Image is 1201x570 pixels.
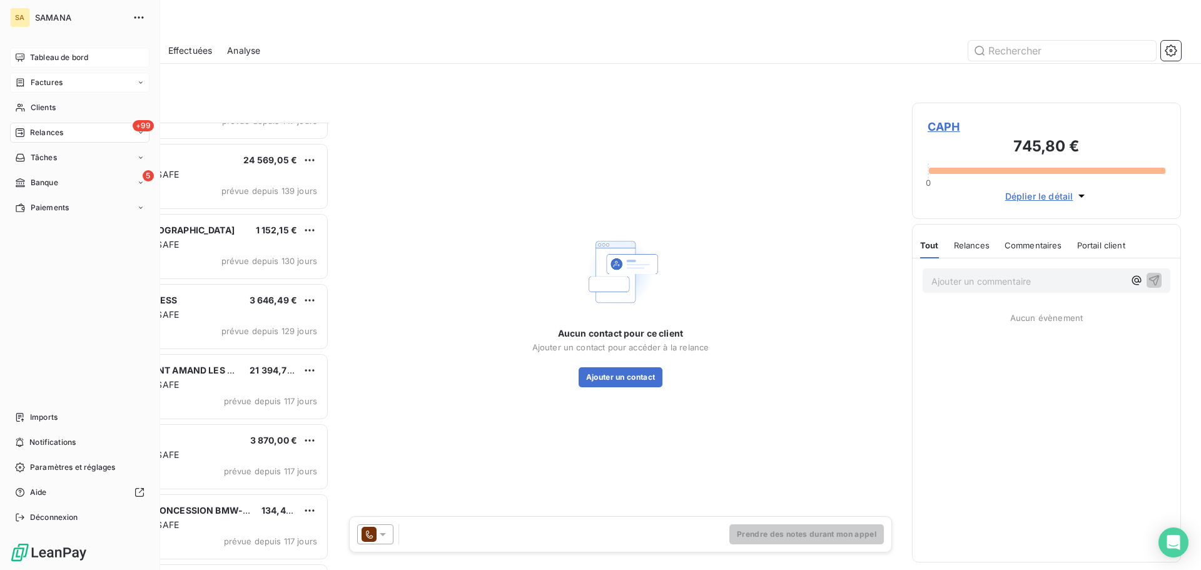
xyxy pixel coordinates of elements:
span: 21 394,73 € [250,365,301,375]
span: Imports [30,412,58,423]
span: SAMANA [35,13,125,23]
span: 134,40 € [261,505,300,516]
input: Rechercher [968,41,1156,61]
span: 5 [143,170,154,181]
h3: 745,80 € [928,135,1165,160]
span: prévue depuis 139 jours [221,186,317,196]
span: O BOWLING SAINT AMAND LES EAUX [88,365,252,375]
span: Commentaires [1005,240,1062,250]
a: 5Banque [10,173,149,193]
span: 24 569,05 € [243,155,297,165]
span: Effectuées [168,44,213,57]
a: Paiements [10,198,149,218]
button: Ajouter un contact [579,367,663,387]
a: +99Relances [10,123,149,143]
span: BAUWACTH [GEOGRAPHIC_DATA] [88,225,235,235]
span: Tableau de bord [30,52,88,63]
span: Paramètres et réglages [30,462,115,473]
a: Tâches [10,148,149,168]
span: 1 152,15 € [256,225,298,235]
span: Portail client [1077,240,1125,250]
span: 0 [926,178,931,188]
span: prévue depuis 130 jours [221,256,317,266]
span: +99 [133,120,154,131]
a: Paramètres et réglages [10,457,149,477]
span: prévue depuis 117 jours [224,396,317,406]
span: CAPH [928,118,1165,135]
span: prévue depuis 117 jours [224,466,317,476]
span: VALMOTORS - CONCESSION BMW-MINI [88,505,263,516]
span: Banque [31,177,58,188]
span: Déconnexion [30,512,78,523]
a: Factures [10,73,149,93]
span: Analyse [227,44,260,57]
img: Empty state [580,232,661,312]
span: Aucun contact pour ce client [558,327,683,340]
a: Clients [10,98,149,118]
span: Aide [30,487,47,498]
a: Aide [10,482,149,502]
span: prévue depuis 129 jours [221,326,317,336]
span: Déplier le détail [1005,190,1073,203]
span: Notifications [29,437,76,448]
span: Aucun évènement [1010,313,1083,323]
span: 3 646,49 € [250,295,298,305]
span: Factures [31,77,63,88]
span: Clients [31,102,56,113]
span: Tâches [31,152,57,163]
span: 3 870,00 € [250,435,298,445]
div: Open Intercom Messenger [1158,527,1188,557]
img: Logo LeanPay [10,542,88,562]
button: Prendre des notes durant mon appel [729,524,884,544]
div: grid [60,123,329,570]
span: Relances [30,127,63,138]
a: Imports [10,407,149,427]
span: prévue depuis 117 jours [224,536,317,546]
span: Ajouter un contact pour accéder à la relance [532,342,709,352]
span: Paiements [31,202,69,213]
span: Relances [954,240,990,250]
div: SA [10,8,30,28]
a: Tableau de bord [10,48,149,68]
button: Déplier le détail [1001,189,1092,203]
span: Tout [920,240,939,250]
